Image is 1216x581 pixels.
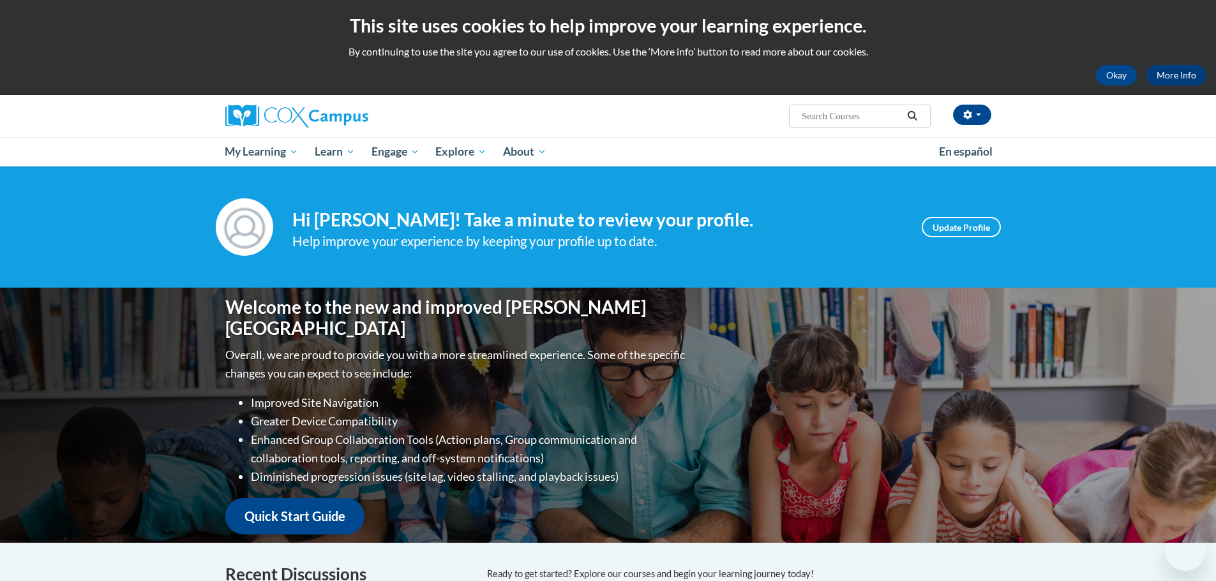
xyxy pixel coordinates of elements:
a: About [495,137,555,166]
img: Profile Image [216,198,273,256]
h4: Hi [PERSON_NAME]! Take a minute to review your profile. [292,209,903,231]
img: Cox Campus [225,105,368,128]
a: Explore [427,137,495,166]
button: Account Settings [953,105,991,125]
span: About [503,144,546,159]
p: Overall, we are proud to provide you with a more streamlined experience. Some of the specific cha... [225,346,688,383]
span: En español [939,145,993,158]
a: Quick Start Guide [225,498,364,534]
li: Diminished progression issues (site lag, video stalling, and playback issues) [251,467,688,486]
li: Enhanced Group Collaboration Tools (Action plans, Group communication and collaboration tools, re... [251,430,688,467]
h1: Welcome to the new and improved [PERSON_NAME][GEOGRAPHIC_DATA] [225,297,688,339]
a: Learn [306,137,363,166]
li: Improved Site Navigation [251,393,688,412]
a: My Learning [217,137,307,166]
div: Main menu [206,137,1010,166]
a: Cox Campus [225,105,468,128]
div: Help improve your experience by keeping your profile up to date. [292,231,903,252]
a: More Info [1146,65,1206,85]
p: By continuing to use the site you agree to our use of cookies. Use the ‘More info’ button to read... [10,45,1206,59]
span: Explore [435,144,486,159]
li: Greater Device Compatibility [251,412,688,430]
a: En español [931,138,1001,165]
button: Search [903,108,922,124]
span: Learn [315,144,355,159]
input: Search Courses [800,108,903,124]
a: Update Profile [922,217,1001,237]
a: Engage [363,137,428,166]
span: My Learning [225,144,298,159]
button: Okay [1096,65,1137,85]
h2: This site uses cookies to help improve your learning experience. [10,13,1206,38]
iframe: Button to launch messaging window [1165,530,1206,571]
span: Engage [372,144,419,159]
